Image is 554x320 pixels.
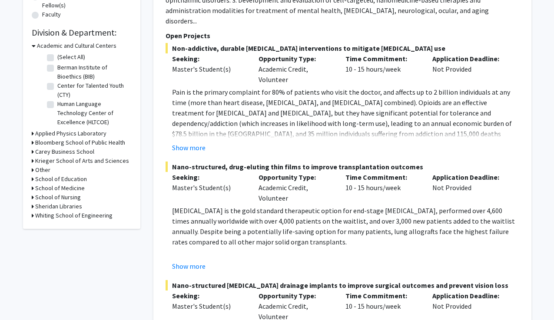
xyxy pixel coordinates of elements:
[35,129,106,138] h3: Applied Physics Laboratory
[172,301,246,311] div: Master's Student(s)
[35,211,113,220] h3: Whiting School of Engineering
[57,99,129,127] label: Human Language Technology Center of Excellence (HLTCOE)
[345,290,419,301] p: Time Commitment:
[35,165,50,175] h3: Other
[345,172,419,182] p: Time Commitment:
[35,202,82,211] h3: Sheridan Libraries
[57,53,85,62] label: (Select All)
[172,64,246,74] div: Master's Student(s)
[35,193,81,202] h3: School of Nursing
[172,53,246,64] p: Seeking:
[172,87,519,160] p: Pain is the primary complaint for 80% of patients who visit the doctor, and affects up to 2 billi...
[35,184,85,193] h3: School of Medicine
[7,281,37,313] iframe: Chat
[32,27,132,38] h2: Division & Department:
[432,53,506,64] p: Application Deadline:
[35,138,125,147] h3: Bloomberg School of Public Health
[57,81,129,99] label: Center for Talented Youth (CTY)
[172,205,519,247] p: [MEDICAL_DATA] is the gold standard therapeutic option for end-stage [MEDICAL_DATA], performed ov...
[42,10,61,19] label: Faculty
[259,290,332,301] p: Opportunity Type:
[432,172,506,182] p: Application Deadline:
[166,30,519,41] p: Open Projects
[172,142,206,153] button: Show more
[252,172,339,203] div: Academic Credit, Volunteer
[166,43,519,53] span: Non-addictive, durable [MEDICAL_DATA] interventions to mitigate [MEDICAL_DATA] use
[166,280,519,290] span: Nano-structured [MEDICAL_DATA] drainage implants to improve surgical outcomes and prevent vision ...
[35,156,129,165] h3: Krieger School of Arts and Sciences
[259,53,332,64] p: Opportunity Type:
[426,53,513,85] div: Not Provided
[37,41,116,50] h3: Academic and Cultural Centers
[172,182,246,193] div: Master's Student(s)
[57,63,129,81] label: Berman Institute of Bioethics (BIB)
[432,290,506,301] p: Application Deadline:
[339,53,426,85] div: 10 - 15 hours/week
[426,172,513,203] div: Not Provided
[339,172,426,203] div: 10 - 15 hours/week
[172,172,246,182] p: Seeking:
[166,162,519,172] span: Nano-structured, drug-eluting thin films to improve transplantation outcomes
[35,147,94,156] h3: Carey Business School
[259,172,332,182] p: Opportunity Type:
[35,175,87,184] h3: School of Education
[172,290,246,301] p: Seeking:
[252,53,339,85] div: Academic Credit, Volunteer
[345,53,419,64] p: Time Commitment:
[172,261,206,271] button: Show more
